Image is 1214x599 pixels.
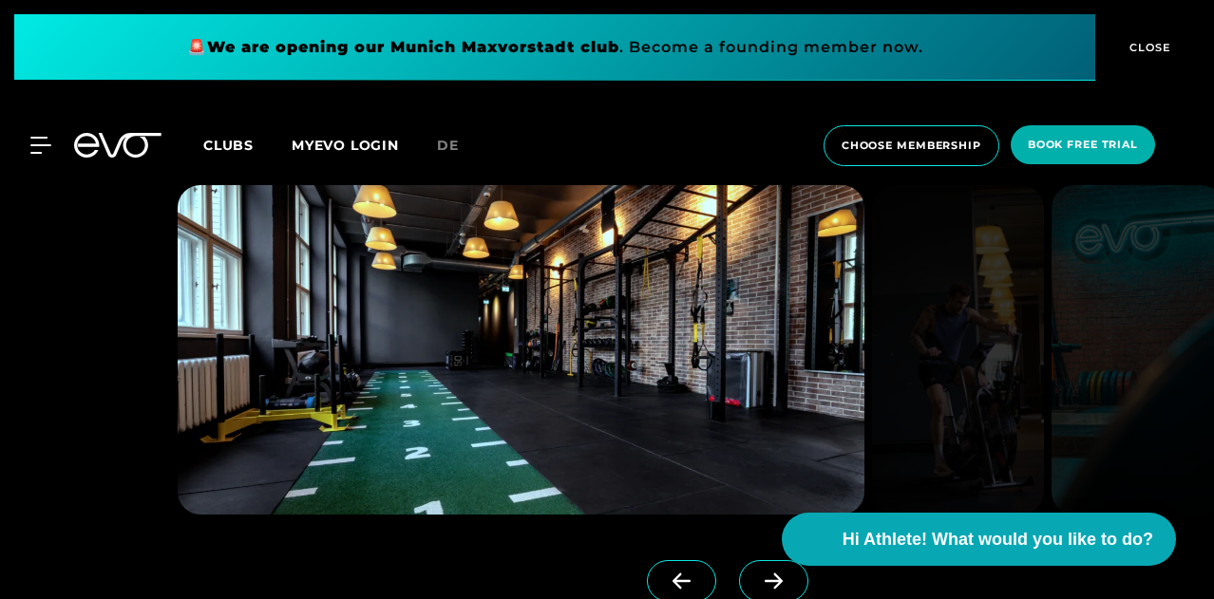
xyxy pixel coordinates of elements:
button: Hi Athlete! What would you like to do? [782,513,1176,566]
span: Clubs [203,137,254,154]
a: book free trial [1005,125,1161,166]
a: Clubs [203,136,292,154]
img: evofitness [178,185,864,515]
span: book free trial [1028,137,1138,153]
span: de [437,137,459,154]
span: choose membership [842,138,981,154]
button: CLOSE [1095,14,1200,81]
img: evofitness [872,185,1044,515]
a: de [437,135,482,157]
a: MYEVO LOGIN [292,137,399,154]
span: CLOSE [1125,39,1171,56]
span: Hi Athlete! What would you like to do? [843,527,1153,552]
a: choose membership [818,125,1005,166]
